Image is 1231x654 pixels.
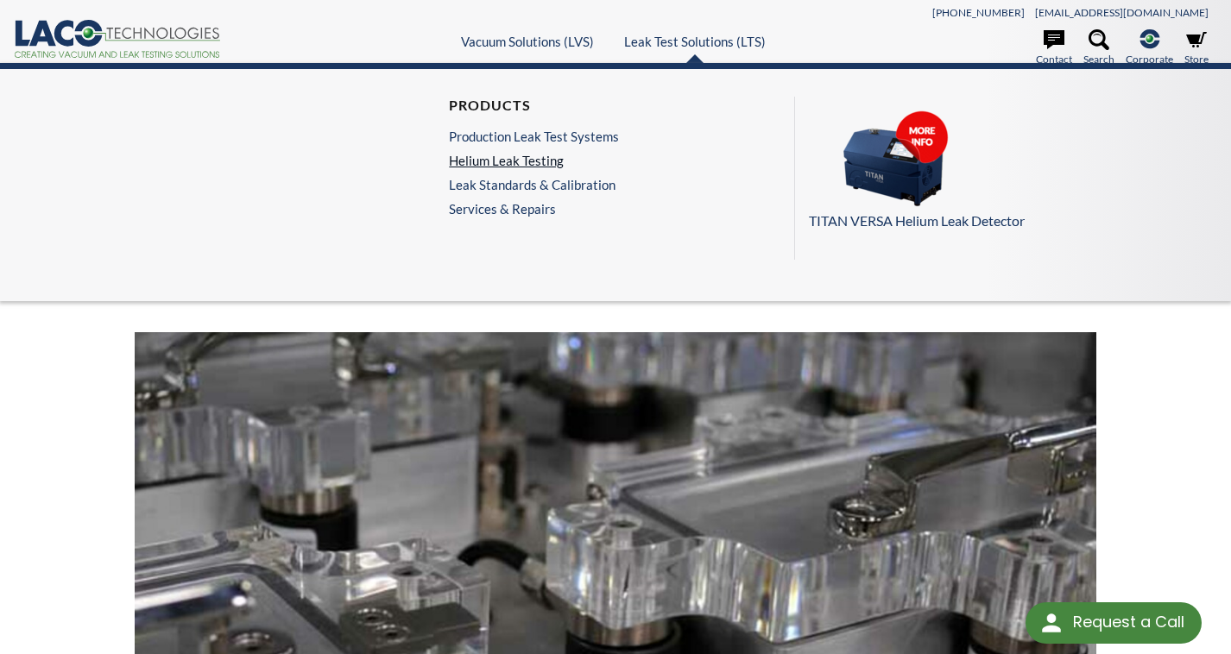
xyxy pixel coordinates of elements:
img: Menu_Pods_TV.png [809,110,982,207]
a: [EMAIL_ADDRESS][DOMAIN_NAME] [1035,6,1209,19]
a: TITAN VERSA Helium Leak Detector [809,110,1207,232]
span: Corporate [1126,51,1173,67]
a: Contact [1036,29,1072,67]
a: Vacuum Solutions (LVS) [461,34,594,49]
a: Store [1184,29,1209,67]
a: Search [1083,29,1114,67]
div: Request a Call [1073,602,1184,642]
div: Request a Call [1026,602,1202,644]
a: [PHONE_NUMBER] [932,6,1025,19]
a: Leak Standards & Calibration [449,177,619,192]
a: Helium Leak Testing [449,153,619,168]
h4: Products [449,97,619,115]
img: round button [1038,609,1065,637]
a: Services & Repairs [449,201,628,217]
a: Leak Test Solutions (LTS) [624,34,766,49]
a: Production Leak Test Systems [449,129,619,144]
p: TITAN VERSA Helium Leak Detector [809,210,1207,232]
